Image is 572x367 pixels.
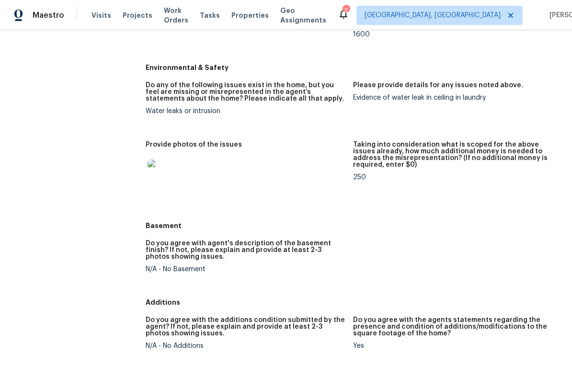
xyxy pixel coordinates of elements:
div: Yes [353,343,553,349]
span: Work Orders [164,6,188,25]
h5: Basement [146,221,561,230]
h5: Provide photos of the issues [146,141,242,148]
h5: Do you agree with the additions condition submitted by the agent? If not, please explain and prov... [146,317,345,337]
span: Geo Assignments [280,6,326,25]
h5: Do you agree with agent's description of the basement finish? If not, please explain and provide ... [146,240,345,260]
h5: Environmental & Safety [146,63,561,72]
div: Evidence of water leak in ceiling in laundry [353,94,553,101]
div: Water leaks or intrusion [146,108,345,115]
h5: Please provide details for any issues noted above. [353,82,523,89]
div: 2 [343,6,349,15]
div: N/A - No Additions [146,343,345,349]
div: 1600 [353,31,553,38]
span: Properties [231,11,269,20]
h5: Taking into consideration what is scoped for the above issues already, how much additional money ... [353,141,553,168]
h5: Additions [146,298,561,307]
div: N/A - No Basement [146,266,345,273]
span: Projects [123,11,152,20]
div: 250 [353,174,553,181]
span: Maestro [33,11,64,20]
h5: Do you agree with the agents statements regarding the presence and condition of additions/modific... [353,317,553,337]
span: Tasks [200,12,220,19]
h5: Do any of the following issues exist in the home, but you feel are missing or misrepresented in t... [146,82,345,102]
span: Visits [92,11,111,20]
span: [GEOGRAPHIC_DATA], [GEOGRAPHIC_DATA] [365,11,501,20]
